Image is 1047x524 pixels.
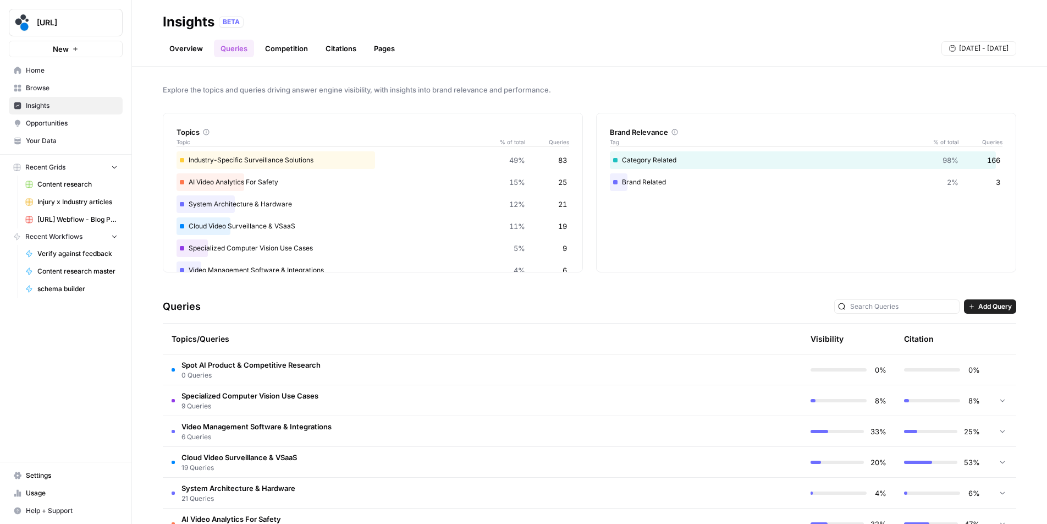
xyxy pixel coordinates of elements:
span: 21 Queries [181,494,295,504]
span: 49% [509,155,525,166]
a: Browse [9,79,123,97]
span: 6 Queries [181,432,332,442]
span: 5% [514,243,525,254]
span: Topic [177,138,492,146]
a: Content research master [20,263,123,280]
a: Injury x Industry articles [20,193,123,211]
div: Video Management Software & Integrations [177,261,569,279]
span: Verify against feedback [37,249,118,259]
span: % of total [492,138,525,146]
a: schema builder [20,280,123,298]
div: BETA [219,17,244,28]
span: 83 [558,155,567,166]
span: 3 [996,177,1000,188]
a: [URL] Webflow - Blog Posts Refresh [20,211,123,228]
span: 2% [947,177,958,188]
button: Help + Support [9,502,123,520]
span: 19 Queries [181,463,297,473]
button: Recent Workflows [9,228,123,245]
span: 53% [964,457,980,468]
a: Pages [367,40,401,57]
span: 6% [967,488,980,499]
span: 98% [943,155,958,166]
span: Specialized Computer Vision Use Cases [181,390,318,401]
a: Queries [214,40,254,57]
span: [URL] Webflow - Blog Posts Refresh [37,215,118,225]
div: Insights [163,13,214,31]
div: AI Video Analytics For Safety [177,173,569,191]
button: Workspace: spot.ai [9,9,123,36]
div: Specialized Computer Vision Use Cases [177,239,569,257]
span: Settings [26,471,118,481]
span: Home [26,65,118,75]
div: Brand Related [610,173,1002,191]
span: Browse [26,83,118,93]
a: Competition [258,40,315,57]
div: Topics/Queries [172,324,699,354]
a: Insights [9,97,123,114]
span: 33% [870,426,886,437]
span: 12% [509,199,525,210]
div: Category Related [610,151,1002,169]
span: 166 [987,155,1000,166]
span: 4% [514,265,525,276]
span: Queries [958,138,1002,146]
a: Home [9,62,123,79]
span: 9 Queries [181,401,318,411]
div: Cloud Video Surveillance & VSaaS [177,217,569,235]
a: Citations [319,40,363,57]
span: 8% [967,395,980,406]
img: spot.ai Logo [13,13,32,32]
span: 21 [558,199,567,210]
span: 9 [563,243,567,254]
h3: Queries [163,299,201,314]
span: Insights [26,101,118,111]
a: Content research [20,176,123,193]
a: Your Data [9,132,123,150]
span: 15% [509,177,525,188]
span: Usage [26,488,118,498]
div: System Architecture & Hardware [177,195,569,213]
span: System Architecture & Hardware [181,483,295,494]
span: 0% [873,364,886,375]
span: 19 [558,221,567,232]
span: Injury x Industry articles [37,197,118,207]
button: Recent Grids [9,159,123,176]
span: % of total [925,138,958,146]
a: Settings [9,467,123,484]
span: 4% [873,488,886,499]
span: New [53,43,69,54]
span: Content research master [37,266,118,276]
span: Opportunities [26,118,118,128]
span: Cloud Video Surveillance & VSaaS [181,452,297,463]
button: New [9,41,123,57]
span: 0% [967,364,980,375]
div: Industry-Specific Surveillance Solutions [177,151,569,169]
button: Add Query [964,299,1016,314]
div: Brand Relevance [610,127,1002,138]
a: Overview [163,40,210,57]
span: schema builder [37,284,118,294]
span: Spot AI Product & Competitive Research [181,359,321,370]
span: Recent Grids [25,162,65,172]
span: Tag [610,138,925,146]
span: 20% [870,457,886,468]
span: Video Management Software & Integrations [181,421,332,432]
a: Verify against feedback [20,245,123,263]
span: Add Query [978,302,1012,312]
span: Queries [525,138,569,146]
button: [DATE] - [DATE] [941,41,1016,56]
span: [URL] [37,17,103,28]
span: 8% [873,395,886,406]
span: Explore the topics and queries driving answer engine visibility, with insights into brand relevan... [163,84,1016,95]
span: 25% [964,426,980,437]
div: Topics [177,127,569,138]
input: Search Queries [850,301,956,312]
span: 25 [558,177,567,188]
span: Recent Workflows [25,232,82,242]
span: Your Data [26,136,118,146]
span: [DATE] - [DATE] [959,43,1009,53]
a: Opportunities [9,114,123,132]
span: 0 Queries [181,370,321,380]
span: Help + Support [26,506,118,516]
